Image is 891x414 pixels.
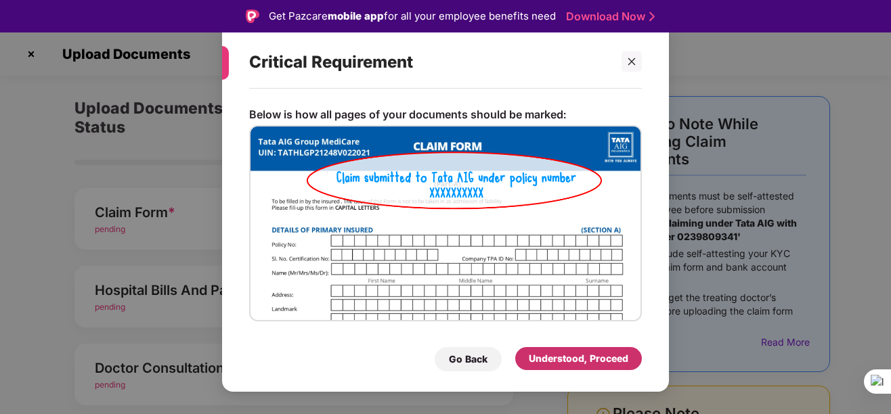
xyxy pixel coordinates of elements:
div: Get Pazcare for all your employee benefits need [269,8,556,24]
img: Stroke [649,9,655,24]
img: Logo [246,9,259,23]
p: Below is how all pages of your documents should be marked: [249,108,566,122]
strong: mobile app [328,9,384,22]
a: Download Now [566,9,651,24]
div: Understood, Proceed [529,351,628,366]
img: TATA_AIG_HI.png [249,125,642,321]
div: Go Back [449,352,487,367]
span: close [627,57,636,66]
div: Critical Requirement [249,36,609,89]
